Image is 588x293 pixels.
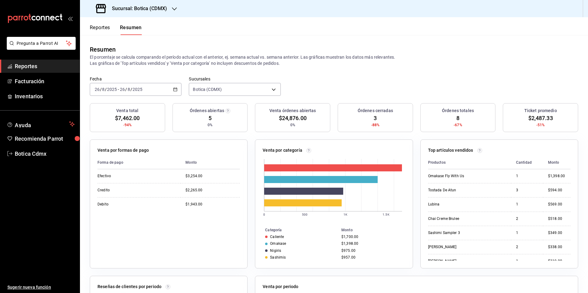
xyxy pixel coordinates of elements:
div: [PERSON_NAME] [428,259,490,264]
div: $594.00 [548,188,570,193]
span: 0% [208,122,213,128]
input: -- [127,87,130,92]
span: Recomienda Parrot [15,135,75,143]
input: -- [102,87,105,92]
div: 1 [516,259,538,264]
div: $569.00 [548,202,570,207]
div: Efectivo [97,174,159,179]
div: $338.00 [548,244,570,250]
span: Reportes [15,62,75,70]
div: $1,943.00 [185,202,240,207]
h3: Órdenes totales [442,107,474,114]
span: Sugerir nueva función [7,284,75,291]
div: [PERSON_NAME] [428,244,490,250]
button: Reportes [90,25,110,35]
div: navigation tabs [90,25,142,35]
span: 5 [209,114,212,122]
span: -94% [123,122,132,128]
span: 3 [374,114,377,122]
button: open_drawer_menu [68,16,73,21]
p: Venta por formas de pago [97,147,149,154]
th: Productos [428,156,511,169]
div: Nigiris [270,248,281,253]
div: Caliente [270,235,284,239]
text: 1.5K [383,213,390,216]
p: Venta por categoría [263,147,302,154]
span: -51% [536,122,545,128]
div: Sashimi Sampler 3 [428,230,490,236]
span: 0% [290,122,295,128]
span: Ayuda [15,120,67,128]
th: Cantidad [511,156,543,169]
th: Categoría [255,227,339,233]
span: $7,462.00 [115,114,140,122]
p: Top artículos vendidos [428,147,473,154]
span: / [125,87,127,92]
input: ---- [132,87,143,92]
div: 1 [516,174,538,179]
div: 2 [516,244,538,250]
div: Omakase [270,241,286,246]
th: Monto [181,156,240,169]
div: $2,265.00 [185,188,240,193]
span: Facturación [15,77,75,85]
text: 0 [263,213,265,216]
span: - [118,87,119,92]
span: $24,876.00 [279,114,307,122]
text: 1K [344,213,348,216]
h3: Órdenes cerradas [358,107,393,114]
span: -67% [454,122,462,128]
span: / [130,87,132,92]
div: Credito [97,188,159,193]
div: Omakase Fly With Us [428,174,490,179]
h3: Venta órdenes abiertas [269,107,316,114]
div: Lubina [428,202,490,207]
button: Pregunta a Parrot AI [7,37,76,50]
input: -- [94,87,100,92]
input: -- [120,87,125,92]
div: $1,398.00 [341,241,403,246]
th: Monto [543,156,570,169]
span: $2,487.33 [528,114,553,122]
span: 8 [456,114,459,122]
div: Tostada De Atun [428,188,490,193]
h3: Sucursal: Botica (CDMX) [107,5,167,12]
span: Inventarios [15,92,75,100]
div: Debito [97,202,159,207]
div: $349.00 [548,230,570,236]
h3: Órdenes abiertas [190,107,224,114]
div: 1 [516,202,538,207]
button: Resumen [120,25,142,35]
p: Venta por periodo [263,283,298,290]
span: / [100,87,102,92]
a: Pregunta a Parrot AI [4,45,76,51]
th: Monto [339,227,413,233]
input: ---- [107,87,117,92]
div: $1,700.00 [341,235,403,239]
div: $957.00 [341,255,403,260]
span: / [105,87,107,92]
div: $319.00 [548,259,570,264]
text: 500 [302,213,308,216]
span: -88% [371,122,380,128]
div: Sashimis [270,255,286,260]
p: Reseñas de clientes por periodo [97,283,161,290]
div: $3,254.00 [185,174,240,179]
th: Forma de pago [97,156,181,169]
span: Pregunta a Parrot AI [17,40,66,47]
label: Fecha [90,77,181,81]
span: Botica (CDMX) [193,86,222,92]
div: $975.00 [341,248,403,253]
h3: Venta total [116,107,138,114]
p: El porcentaje se calcula comparando el período actual con el anterior, ej. semana actual vs. sema... [90,54,578,66]
div: 3 [516,188,538,193]
label: Sucursales [189,77,280,81]
div: Chai Creme Brulee [428,216,490,221]
h3: Ticket promedio [524,107,557,114]
div: 2 [516,216,538,221]
div: 1 [516,230,538,236]
div: $1,398.00 [548,174,570,179]
div: $518.00 [548,216,570,221]
span: Botica Cdmx [15,150,75,158]
div: Resumen [90,45,116,54]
